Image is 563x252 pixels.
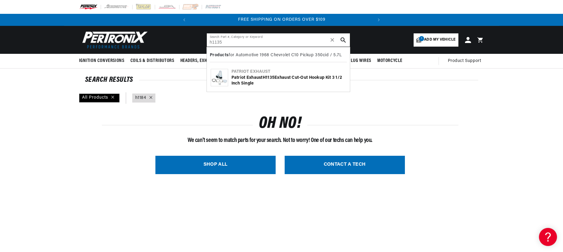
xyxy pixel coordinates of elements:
[191,17,373,23] div: 2 of 2
[448,54,484,68] summary: Product Support
[127,54,177,68] summary: Coils & Distributors
[102,136,458,145] p: We can't seem to match parts for your search. Not to worry! One of our techs can help you.
[155,156,276,174] a: SHOP ALL
[337,33,350,47] button: search button
[263,75,274,80] b: H1135
[374,54,405,68] summary: Motorcycle
[231,75,346,87] div: Patriot Exhaust Exhaust Cut-Out Hookup Kit 3 1/2 Inch Single
[259,117,301,131] h1: OH NO!
[79,94,120,103] div: All Products
[285,156,405,174] a: CONTACT A TECH
[210,53,229,57] b: Products
[210,50,347,62] div: for Automotive 1968 Chevrolet C10 Pickup 350cid / 5.7L
[191,17,373,23] div: Announcement
[177,54,254,68] summary: Headers, Exhausts & Components
[424,37,455,43] span: Add my vehicle
[377,58,402,64] span: Motorcycle
[414,33,458,47] a: 1Add my vehicle
[231,69,346,75] div: Patriot Exhaust
[207,33,350,47] input: Search Part #, Category or Keyword
[180,58,251,64] span: Headers, Exhausts & Components
[419,36,424,41] span: 1
[135,95,146,101] a: h1184
[211,69,228,86] img: Patriot Exhaust H1135 Exhaust Cut-Out Hookup Kit 3 1/2 Inch Single
[335,58,371,64] span: Spark Plug Wires
[79,58,124,64] span: Ignition Conversions
[332,54,374,68] summary: Spark Plug Wires
[238,17,326,22] span: FREE SHIPPING ON ORDERS OVER $109
[448,58,481,64] span: Product Support
[85,77,478,83] div: SEARCH RESULTS
[178,14,190,26] button: Translation missing: en.sections.announcements.previous_announcement
[79,54,127,68] summary: Ignition Conversions
[130,58,174,64] span: Coils & Distributors
[79,29,148,50] img: Pertronix
[373,14,385,26] button: Translation missing: en.sections.announcements.next_announcement
[64,14,499,26] slideshow-component: Translation missing: en.sections.announcements.announcement_bar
